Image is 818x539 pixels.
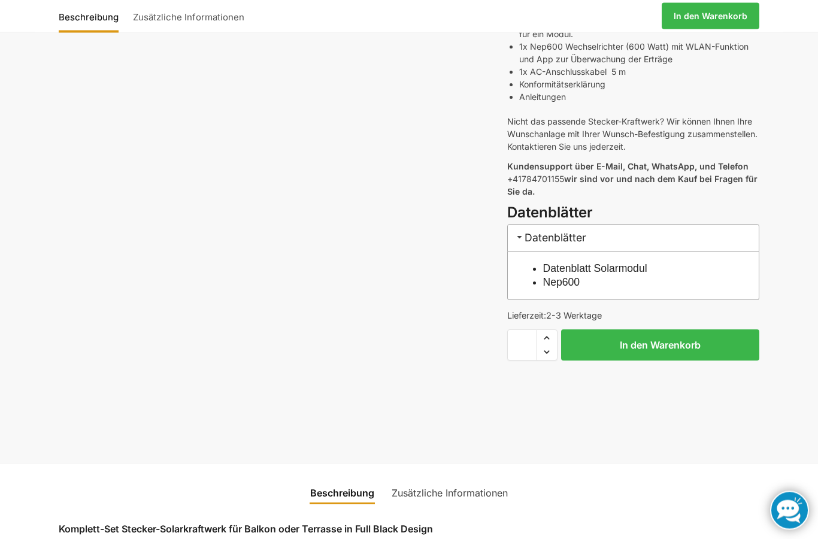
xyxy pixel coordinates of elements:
strong: Kundensupport über E-Mail, Chat, WhatsApp, und Telefon + [507,162,749,184]
a: Nep600 [543,277,580,289]
a: Zusätzliche Informationen [384,479,515,508]
p: Nicht das passende Stecker-Kraftwerk? Wir können Ihnen Ihre Wunschanlage mit Ihrer Wunsch-Befesti... [507,116,759,153]
span: 2-3 Werktage [546,311,602,321]
span: Reduce quantity [537,345,557,361]
a: Beschreibung [59,2,125,31]
strong: wir sind vor und nach dem Kauf bei Fragen für Sie da. [507,174,758,197]
strong: Komplett-Set Stecker-Solarkraftwerk für Balkon oder Terrasse in Full Black Design [59,523,433,535]
input: Produktmenge [507,330,537,361]
span: Lieferzeit: [507,311,602,321]
li: 1x Nep600 Wechselrichter (600 Watt) mit WLAN-Funktion und App zur Überwachung der Erträge [519,41,759,66]
li: Konformitätserklärung [519,78,759,91]
span: Increase quantity [537,331,557,346]
li: Anleitungen [519,91,759,104]
h3: Datenblätter [507,225,759,252]
iframe: Sicherer Rahmen für schnelle Bezahlvorgänge [505,368,762,438]
h3: Datenblätter [507,203,759,224]
a: In den Warenkorb [662,3,759,29]
p: 41784701155 [507,161,759,198]
button: In den Warenkorb [561,330,759,361]
a: Datenblatt Solarmodul [543,263,647,275]
li: 1x AC-Anschlusskabel 5 m [519,66,759,78]
a: Beschreibung [303,479,381,508]
a: Zusätzliche Informationen [127,2,250,31]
